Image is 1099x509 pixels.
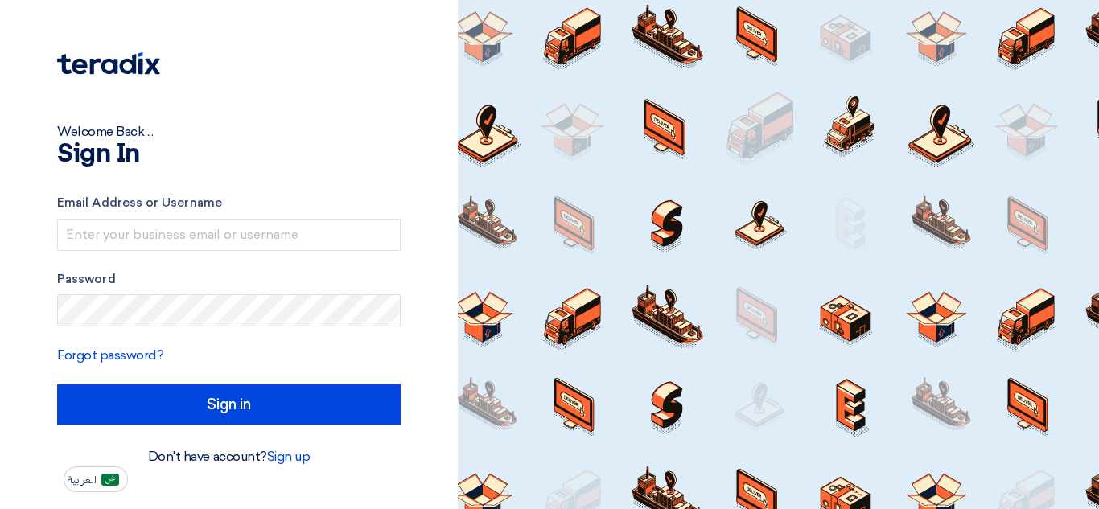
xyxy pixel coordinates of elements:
[57,270,401,289] label: Password
[57,219,401,251] input: Enter your business email or username
[267,449,311,464] a: Sign up
[57,194,401,212] label: Email Address or Username
[57,142,401,167] h1: Sign In
[101,474,119,486] img: ar-AR.png
[68,474,97,486] span: العربية
[57,52,160,75] img: Teradix logo
[57,384,401,425] input: Sign in
[57,347,163,363] a: Forgot password?
[57,447,401,466] div: Don't have account?
[57,122,401,142] div: Welcome Back ...
[64,466,128,492] button: العربية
